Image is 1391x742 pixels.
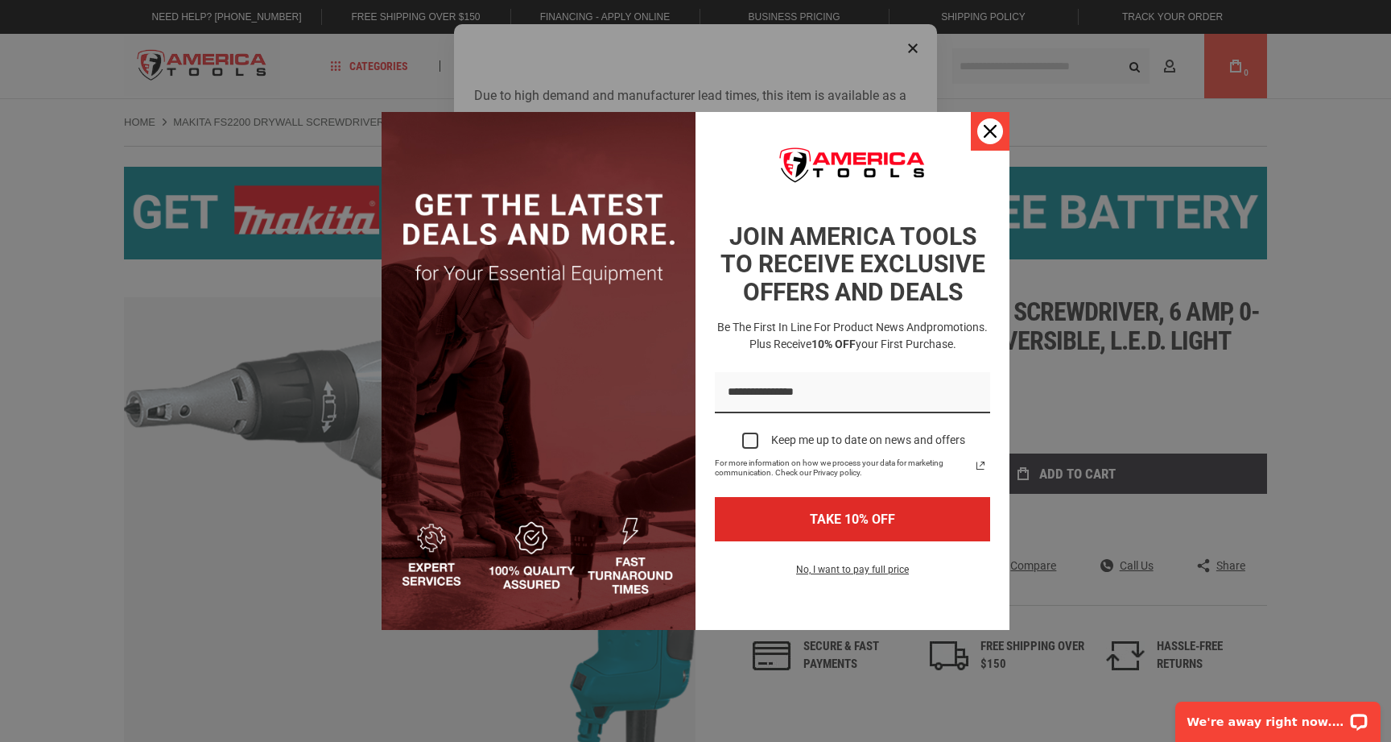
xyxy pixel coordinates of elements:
button: TAKE 10% OFF [715,497,990,541]
span: For more information on how we process your data for marketing communication. Check our Privacy p... [715,458,971,478]
button: No, I want to pay full price [783,561,922,588]
svg: link icon [971,456,990,475]
strong: 10% OFF [811,338,856,350]
input: Email field [715,372,990,413]
strong: JOIN AMERICA TOOLS TO RECEIVE EXCLUSIVE OFFERS AND DEALS [720,222,985,306]
h3: Be the first in line for product news and [712,319,993,353]
button: Close [971,112,1009,151]
a: Read our Privacy Policy [971,456,990,475]
div: Keep me up to date on news and offers [771,433,965,447]
iframe: LiveChat chat widget [1165,691,1391,742]
svg: close icon [984,125,997,138]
